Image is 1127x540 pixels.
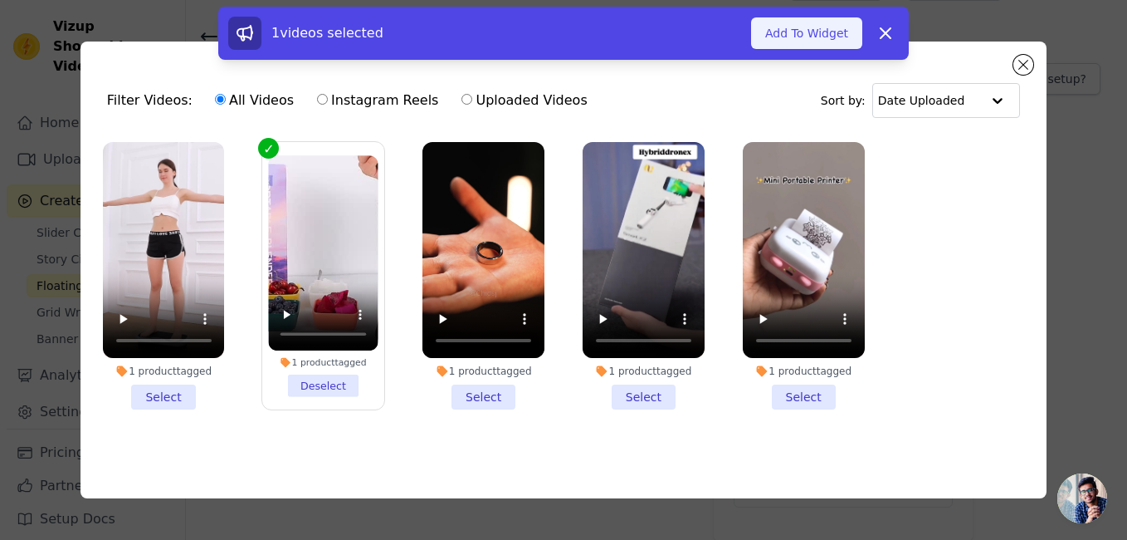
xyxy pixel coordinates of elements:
[743,365,865,378] div: 1 product tagged
[821,83,1021,118] div: Sort by:
[103,365,225,378] div: 1 product tagged
[269,356,378,368] div: 1 product tagged
[214,90,295,111] label: All Videos
[316,90,439,111] label: Instagram Reels
[461,90,588,111] label: Uploaded Videos
[1057,474,1107,523] div: Open chat
[422,365,544,378] div: 1 product tagged
[271,25,383,41] span: 1 videos selected
[583,365,705,378] div: 1 product tagged
[751,17,862,49] button: Add To Widget
[107,81,597,120] div: Filter Videos:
